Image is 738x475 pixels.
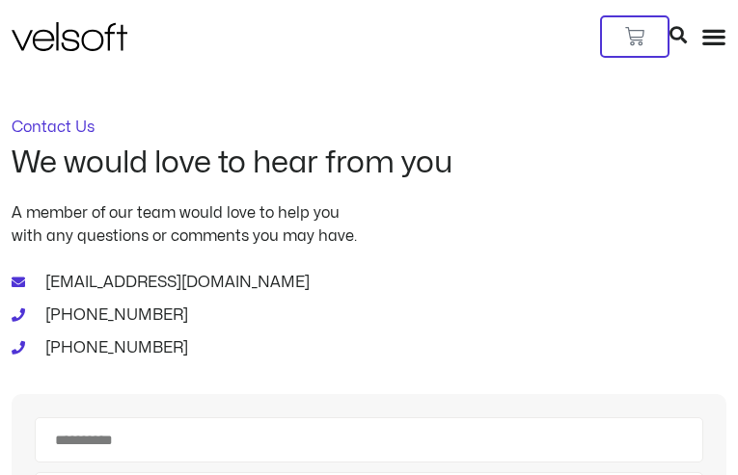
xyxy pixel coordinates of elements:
[701,24,726,49] div: Menu Toggle
[12,119,726,135] p: Contact Us
[41,336,188,359] span: [PHONE_NUMBER]
[12,201,726,248] p: A member of our team would love to help you with any questions or comments you may have.
[12,271,726,294] a: [EMAIL_ADDRESS][DOMAIN_NAME]
[12,146,726,179] h2: We would love to hear from you
[41,303,188,327] span: [PHONE_NUMBER]
[41,271,310,294] span: [EMAIL_ADDRESS][DOMAIN_NAME]
[12,22,127,51] img: Velsoft Training Materials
